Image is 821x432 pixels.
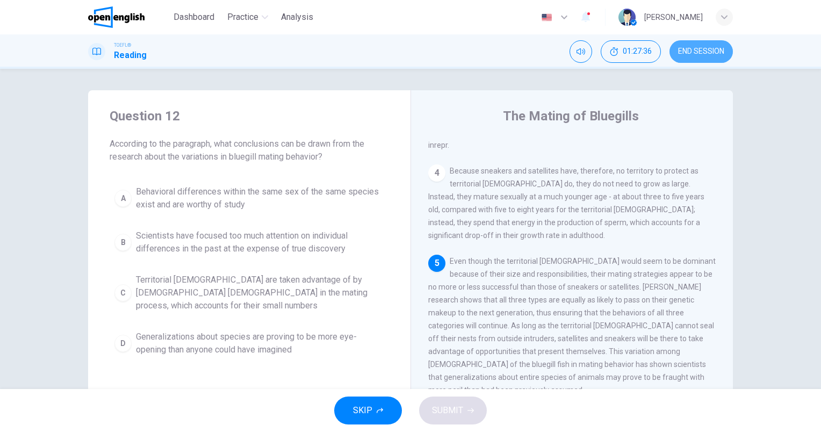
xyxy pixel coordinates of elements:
[169,8,219,27] button: Dashboard
[114,234,132,251] div: B
[678,47,724,56] span: END SESSION
[110,107,389,125] h4: Question 12
[618,9,636,26] img: Profile picture
[114,41,131,49] span: TOEFL®
[623,47,652,56] span: 01:27:36
[281,11,313,24] span: Analysis
[503,107,639,125] h4: The Mating of Bluegills
[601,40,661,63] button: 01:27:36
[110,225,389,260] button: BScientists have focused too much attention on individual differences in the past at the expense ...
[601,40,661,63] div: Hide
[136,330,384,356] span: Generalizations about species are proving to be more eye-opening than anyone could have imagined
[114,284,132,301] div: C
[136,229,384,255] span: Scientists have focused too much attention on individual differences in the past at the expense o...
[110,181,389,216] button: ABehavioral differences within the same sex of the same species exist and are worthy of study
[110,326,389,361] button: DGeneralizations about species are proving to be more eye-opening than anyone could have imagined
[223,8,272,27] button: Practice
[114,49,147,62] h1: Reading
[428,255,445,272] div: 5
[540,13,553,21] img: en
[110,138,389,163] span: According to the paragraph, what conclusions can be drawn from the research about the variations ...
[644,11,703,24] div: [PERSON_NAME]
[114,335,132,352] div: D
[136,273,384,312] span: Territorial [DEMOGRAPHIC_DATA] are taken advantage of by [DEMOGRAPHIC_DATA] [DEMOGRAPHIC_DATA] in...
[277,8,318,27] button: Analysis
[227,11,258,24] span: Practice
[669,40,733,63] button: END SESSION
[428,164,445,182] div: 4
[136,185,384,211] span: Behavioral differences within the same sex of the same species exist and are worthy of study
[428,167,704,240] span: Because sneakers and satellites have, therefore, no territory to protect as territorial [DEMOGRAP...
[570,40,592,63] div: Mute
[88,6,169,28] a: OpenEnglish logo
[353,403,372,418] span: SKIP
[428,257,716,394] span: Even though the territorial [DEMOGRAPHIC_DATA] would seem to be dominant because of their size an...
[88,6,145,28] img: OpenEnglish logo
[114,190,132,207] div: A
[174,11,214,24] span: Dashboard
[110,269,389,317] button: CTerritorial [DEMOGRAPHIC_DATA] are taken advantage of by [DEMOGRAPHIC_DATA] [DEMOGRAPHIC_DATA] i...
[334,397,402,424] button: SKIP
